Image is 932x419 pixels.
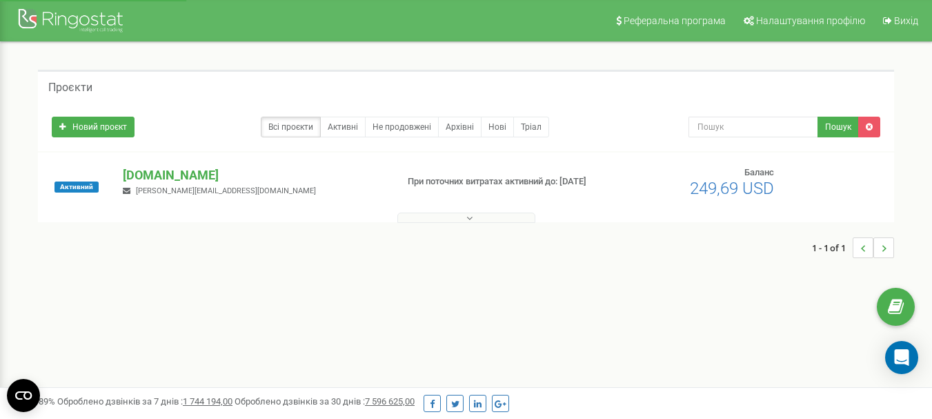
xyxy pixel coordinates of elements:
[817,117,859,137] button: Пошук
[744,167,774,177] span: Баланс
[756,15,865,26] span: Налаштування профілю
[688,117,818,137] input: Пошук
[894,15,918,26] span: Вихід
[320,117,366,137] a: Активні
[690,179,774,198] span: 249,69 USD
[235,396,415,407] span: Оброблено дзвінків за 30 днів :
[261,117,321,137] a: Всі проєкти
[513,117,549,137] a: Тріал
[123,166,385,184] p: [DOMAIN_NAME]
[136,186,316,195] span: [PERSON_NAME][EMAIL_ADDRESS][DOMAIN_NAME]
[54,182,99,193] span: Активний
[183,396,232,407] u: 1 744 194,00
[52,117,135,137] a: Новий проєкт
[57,396,232,407] span: Оброблено дзвінків за 7 днів :
[481,117,514,137] a: Нові
[7,379,40,412] button: Open CMP widget
[48,81,92,94] h5: Проєкти
[812,224,894,272] nav: ...
[365,396,415,407] u: 7 596 625,00
[438,117,482,137] a: Архівні
[624,15,726,26] span: Реферальна програма
[812,237,853,258] span: 1 - 1 of 1
[365,117,439,137] a: Не продовжені
[885,341,918,374] div: Open Intercom Messenger
[408,175,599,188] p: При поточних витратах активний до: [DATE]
